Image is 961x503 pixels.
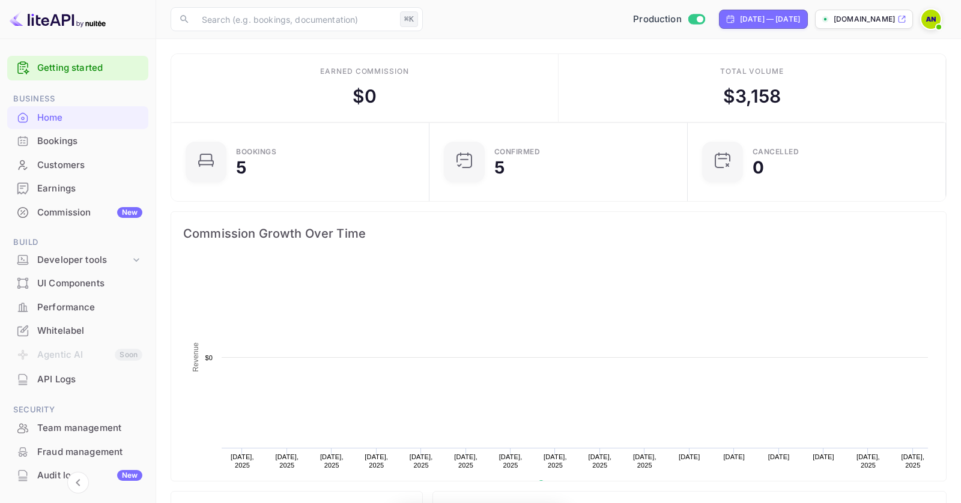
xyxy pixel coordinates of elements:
[37,182,142,196] div: Earnings
[753,148,799,155] div: CANCELLED
[37,158,142,172] div: Customers
[205,354,213,361] text: $0
[37,253,130,267] div: Developer tools
[902,453,925,469] text: [DATE], 2025
[7,236,148,249] span: Build
[628,13,709,26] div: Switch to Sandbox mode
[37,301,142,315] div: Performance
[117,207,142,218] div: New
[37,111,142,125] div: Home
[834,14,895,25] p: [DOMAIN_NAME]
[67,472,89,493] button: Collapse navigation
[856,453,880,469] text: [DATE], 2025
[723,453,745,460] text: [DATE]
[813,453,834,460] text: [DATE]
[37,277,142,291] div: UI Components
[494,159,505,176] div: 5
[544,453,567,469] text: [DATE], 2025
[720,66,784,77] div: Total volume
[195,7,395,31] input: Search (e.g. bookings, documentation)
[7,56,148,80] div: Getting started
[400,11,418,27] div: ⌘K
[37,206,142,220] div: Commission
[7,319,148,342] a: Whitelabel
[236,159,246,176] div: 5
[7,201,148,223] a: CommissionNew
[410,453,433,469] text: [DATE], 2025
[7,441,148,464] div: Fraud management
[7,464,148,486] a: Audit logsNew
[37,445,142,459] div: Fraud management
[7,272,148,294] a: UI Components
[183,224,934,243] span: Commission Growth Over Time
[37,324,142,338] div: Whitelabel
[365,453,388,469] text: [DATE], 2025
[7,250,148,271] div: Developer tools
[7,177,148,199] a: Earnings
[7,417,148,439] a: Team management
[494,148,541,155] div: Confirmed
[117,470,142,481] div: New
[7,106,148,130] div: Home
[353,83,377,110] div: $ 0
[275,453,299,469] text: [DATE], 2025
[768,453,790,460] text: [DATE]
[320,66,409,77] div: Earned commission
[549,480,580,489] text: Revenue
[7,154,148,177] div: Customers
[37,134,142,148] div: Bookings
[236,148,276,155] div: Bookings
[320,453,344,469] text: [DATE], 2025
[7,296,148,318] a: Performance
[7,464,148,487] div: Audit logsNew
[740,14,800,25] div: [DATE] — [DATE]
[7,417,148,440] div: Team management
[192,342,200,372] text: Revenue
[7,272,148,295] div: UI Components
[37,373,142,387] div: API Logs
[7,368,148,391] div: API Logs
[7,92,148,106] span: Business
[588,453,611,469] text: [DATE], 2025
[679,453,700,460] text: [DATE]
[499,453,523,469] text: [DATE], 2025
[10,10,106,29] img: LiteAPI logo
[7,130,148,153] div: Bookings
[454,453,477,469] text: [DATE], 2025
[753,159,764,176] div: 0
[37,61,142,75] a: Getting started
[7,441,148,463] a: Fraud management
[7,130,148,152] a: Bookings
[633,453,656,469] text: [DATE], 2025
[231,453,254,469] text: [DATE], 2025
[37,421,142,435] div: Team management
[921,10,941,29] img: Abdelrahman Nasef
[7,177,148,200] div: Earnings
[7,368,148,390] a: API Logs
[7,319,148,343] div: Whitelabel
[723,83,781,110] div: $ 3,158
[37,469,142,483] div: Audit logs
[7,154,148,176] a: Customers
[7,201,148,224] div: CommissionNew
[7,106,148,128] a: Home
[633,13,682,26] span: Production
[7,296,148,319] div: Performance
[7,403,148,417] span: Security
